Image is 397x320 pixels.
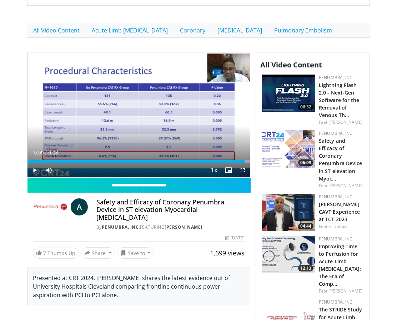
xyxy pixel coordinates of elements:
[328,288,362,294] a: [PERSON_NAME]
[262,236,315,273] a: 12:13
[33,198,68,215] img: Penumbra, Inc.
[328,223,347,229] a: S. Dohad
[33,248,79,259] a: 7 Thumbs Up
[319,183,364,189] div: Feat.
[210,249,245,257] span: 1,699 views
[319,201,360,223] a: [PERSON_NAME] CAVT Experience at TCT 2023
[117,247,154,259] button: Save to
[268,23,338,38] a: Pulmonary Embolism
[34,150,44,156] span: 5:59
[207,163,221,177] button: Playback Rate
[27,52,250,177] video-js: Video Player
[211,23,268,38] a: [MEDICAL_DATA]
[27,160,250,163] div: Progress Bar
[48,150,58,156] span: 6:08
[165,224,202,230] a: [PERSON_NAME]
[33,274,245,299] p: Presented at CRT 2024, [PERSON_NAME] shares the latest evidence out of University Hospitals Cleve...
[262,236,315,273] img: ec50f516-4431-484d-9334-1b4502f126a7.150x105_q85_crop-smart_upscale.jpg
[225,235,245,241] div: [DATE]
[262,194,315,231] a: 04:44
[221,163,236,177] button: Enable picture-in-picture mode
[45,150,47,156] span: /
[319,236,353,242] a: Penumbra, Inc.
[319,223,364,230] div: Feat.
[262,75,315,112] img: e908fd42-4414-4b38-ab89-4e1b3c99a32c.png.150x105_q85_crop-smart_upscale.png
[42,163,56,177] button: Mute
[81,247,115,259] button: Share
[96,198,245,222] h4: Safety and Efficacy of Coronary Penumbra Device in ST elevation Myocardial [MEDICAL_DATA]
[262,130,315,168] img: 544194d3-ba4e-460f-b4a8-3c98ae2f01e3.png.150x105_q85_crop-smart_upscale.png
[319,288,364,294] div: Feat.
[298,104,313,110] span: 06:32
[319,299,353,305] a: Penumbra, Inc.
[174,23,211,38] a: Coronary
[43,250,46,256] span: 7
[262,75,315,112] a: 06:32
[236,163,250,177] button: Fullscreen
[319,119,364,126] div: Feat.
[86,23,174,38] a: Acute Limb [MEDICAL_DATA]
[262,130,315,168] a: 06:09
[319,137,362,182] a: Safety and Efficacy of Coronary Penumbra Device in ST elevation Myoc…
[298,265,313,271] span: 12:13
[260,60,322,70] span: All Video Content
[319,243,361,288] a: Improving Time to Perfusion for Acute Limb [MEDICAL_DATA]: The Era of Comp…
[319,75,353,81] a: Penumbra, Inc.
[96,224,245,230] div: By FEATURING
[102,224,140,230] a: Penumbra, Inc.
[319,194,353,200] a: Penumbra, Inc.
[27,23,86,38] a: All Video Content
[319,130,353,136] a: Penumbra, Inc.
[71,198,88,215] a: A
[298,159,313,166] span: 06:09
[262,194,315,231] img: e9616495-f558-44f9-95c3-f33cff1a501f.150x105_q85_crop-smart_upscale.jpg
[319,82,360,118] a: Lightning Flash 2.0 - Next-Gen Software for the Removal of Venous Th…
[298,223,313,229] span: 04:44
[27,163,42,177] button: Play
[328,183,362,189] a: [PERSON_NAME]
[328,119,362,125] a: [PERSON_NAME]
